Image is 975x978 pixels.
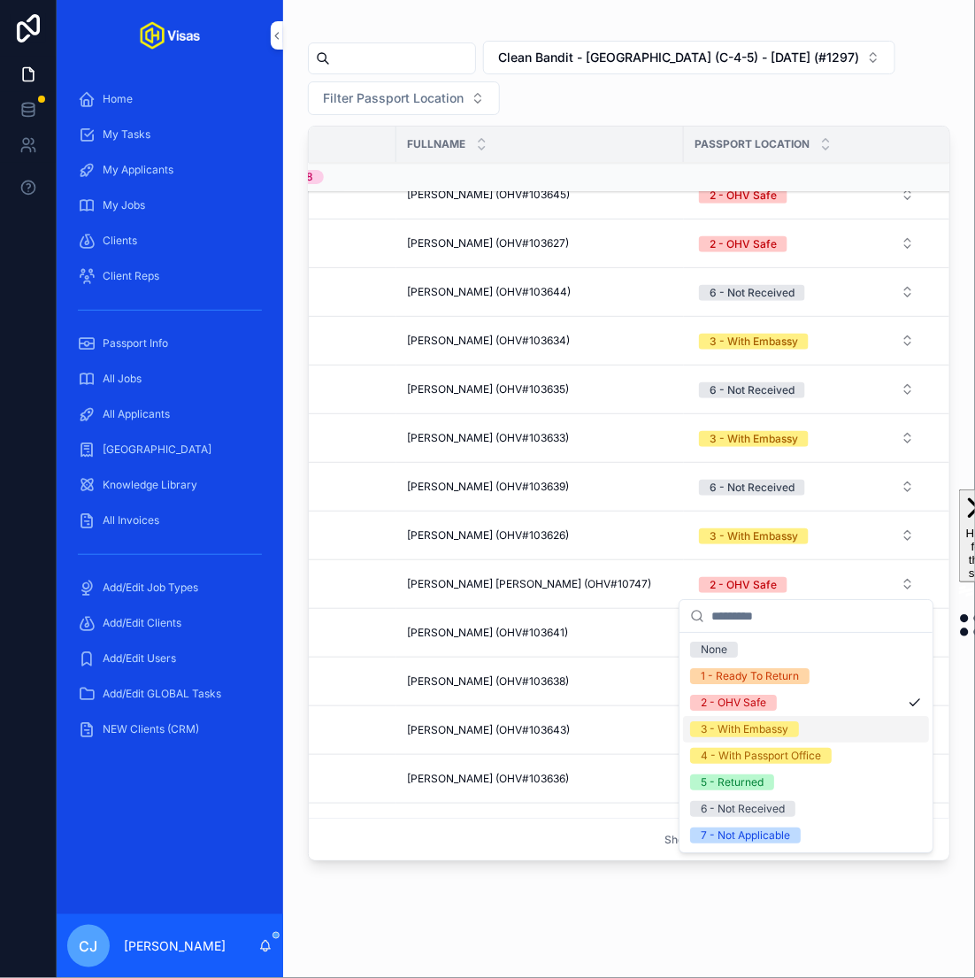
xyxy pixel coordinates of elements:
a: Client Reps [67,260,273,292]
span: [PERSON_NAME] (OHV#103644) [407,285,571,299]
span: [PERSON_NAME] (OHV#103638) [407,674,569,689]
span: Add/Edit GLOBAL Tasks [103,687,221,701]
a: Add/Edit Job Types [67,572,273,604]
a: All Applicants [67,398,273,430]
button: Select Button [685,276,929,308]
a: NEW Clients (CRM) [67,713,273,745]
div: 7 - Not Applicable [701,828,790,843]
button: Select Button [308,81,500,115]
a: All Invoices [67,504,273,536]
button: Select Button [685,227,929,259]
span: [PERSON_NAME] (OHV#103626) [407,528,569,543]
span: All Jobs [103,372,142,386]
div: 6 - Not Received [710,285,795,301]
span: [PERSON_NAME] (OHV#103639) [407,480,569,494]
div: 3 - With Embassy [710,431,798,447]
span: Add/Edit Job Types [103,581,198,595]
div: 2 - OHV Safe [710,236,777,252]
span: [PERSON_NAME] (OHV#103627) [407,236,569,250]
span: CJ [80,936,98,957]
a: [GEOGRAPHIC_DATA] [67,434,273,466]
button: Select Button [483,41,895,74]
a: My Applicants [67,154,273,186]
div: 2 - OHV Safe [710,577,777,593]
span: All Invoices [103,513,159,528]
div: 5 - Returned [701,774,764,790]
button: Select Button [685,373,929,405]
a: Add/Edit Users [67,643,273,674]
a: Add/Edit GLOBAL Tasks [67,678,273,710]
span: Passport Info [103,336,168,350]
span: Clients [103,234,137,248]
span: Passport Location [695,137,810,151]
div: 6 - Not Received [701,801,785,817]
div: None [701,642,727,658]
span: All Applicants [103,407,170,421]
span: [GEOGRAPHIC_DATA] [103,443,211,457]
button: Select Button [685,568,929,600]
div: 4 - With Passport Office [701,748,821,764]
span: [PERSON_NAME] (OHV#103643) [407,723,570,737]
div: Suggestions [679,633,933,852]
button: Select Button [685,471,929,503]
span: [PERSON_NAME] (OHV#103633) [407,431,569,445]
span: [PERSON_NAME] (OHV#103634) [407,334,570,348]
span: [PERSON_NAME] (OHV#103636) [407,772,569,786]
div: 3 - With Embassy [710,334,798,350]
a: All Jobs [67,363,273,395]
button: Select Button [685,422,929,454]
span: FullName [407,137,465,151]
a: Knowledge Library [67,469,273,501]
div: 3 - With Embassy [710,528,798,544]
span: Clean Bandit - [GEOGRAPHIC_DATA] (C-4-5) - [DATE] (#1297) [498,49,859,66]
span: Home [103,92,133,106]
p: [PERSON_NAME] [124,937,226,955]
span: Knowledge Library [103,478,197,492]
span: [PERSON_NAME] [PERSON_NAME] (OHV#10747) [407,577,651,591]
span: Add/Edit Clients [103,616,181,630]
span: Showing 18 of 18 results [664,832,786,846]
a: Passport Info [67,327,273,359]
button: Select Button [685,179,929,211]
span: Client Reps [103,269,159,283]
a: My Jobs [67,189,273,221]
div: 2 - OHV Safe [710,188,777,204]
div: scrollable content [57,71,283,768]
span: My Tasks [103,127,150,142]
span: My Jobs [103,198,145,212]
div: 3 - With Embassy [701,721,788,737]
a: Clients [67,225,273,257]
span: NEW Clients (CRM) [103,722,199,736]
a: Home [67,83,273,115]
span: Filter Passport Location [323,89,464,107]
img: App logo [140,21,200,50]
a: My Tasks [67,119,273,150]
button: Select Button [685,520,929,551]
span: Add/Edit Users [103,651,176,666]
span: My Applicants [103,163,173,177]
a: Add/Edit Clients [67,607,273,639]
div: 6 - Not Received [710,382,795,398]
div: 2 - OHV Safe [701,695,766,711]
span: [PERSON_NAME] (OHV#103635) [407,382,569,397]
span: [PERSON_NAME] (OHV#103645) [407,188,570,202]
div: 6 - Not Received [710,480,795,496]
span: [PERSON_NAME] (OHV#103641) [407,626,568,640]
div: 1 - Ready To Return [701,668,799,684]
button: Select Button [685,325,929,357]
